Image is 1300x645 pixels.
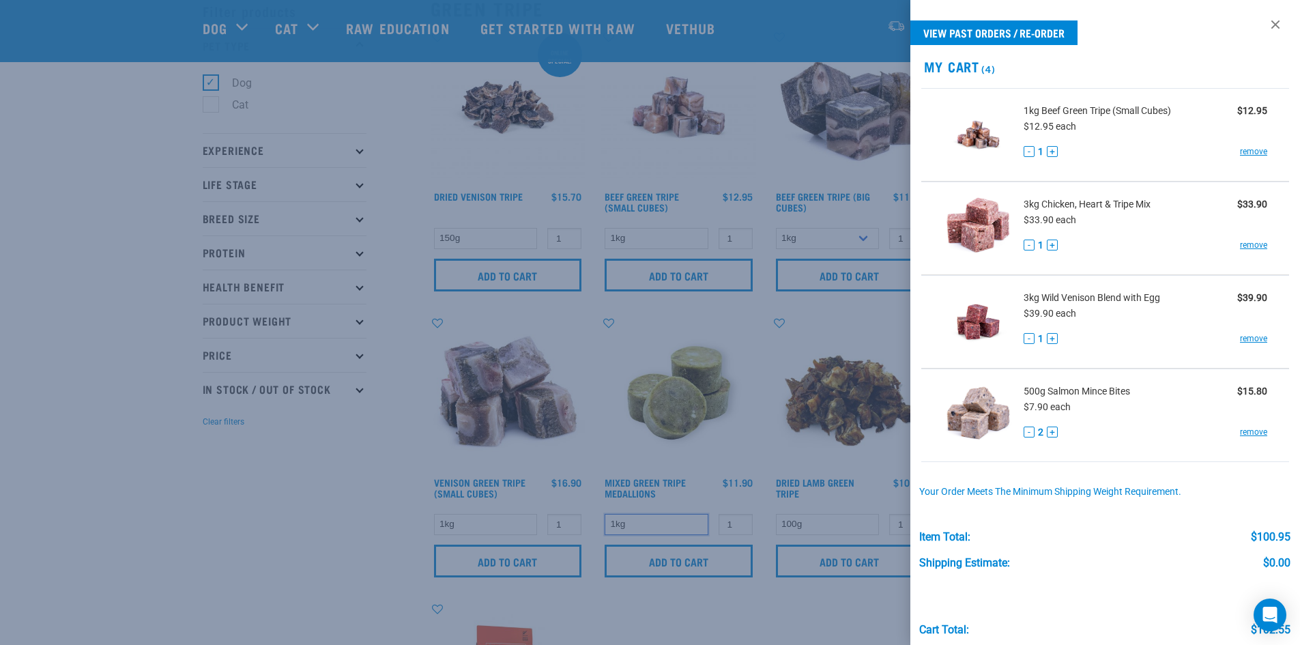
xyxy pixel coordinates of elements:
span: 3kg Wild Venison Blend with Egg [1024,291,1160,305]
button: - [1024,146,1035,157]
div: $0.00 [1263,557,1290,569]
button: + [1047,333,1058,344]
div: Your order meets the minimum shipping weight requirement. [919,487,1290,498]
img: Wild Venison Blend with Egg [943,287,1013,357]
button: + [1047,427,1058,438]
strong: $33.90 [1237,199,1267,210]
a: remove [1240,145,1267,158]
a: remove [1240,332,1267,345]
img: Chicken, Heart & Tripe Mix [943,193,1013,263]
div: $102.55 [1251,624,1290,636]
span: $7.90 each [1024,401,1071,412]
strong: $15.80 [1237,386,1267,397]
div: $100.95 [1251,531,1290,543]
strong: $39.90 [1237,292,1267,303]
span: $39.90 each [1024,308,1076,319]
span: 1 [1038,145,1043,159]
span: 1 [1038,332,1043,346]
div: Open Intercom Messenger [1254,599,1286,631]
a: remove [1240,426,1267,438]
a: View past orders / re-order [910,20,1078,45]
span: 500g Salmon Mince Bites [1024,384,1130,399]
span: $12.95 each [1024,121,1076,132]
span: 3kg Chicken, Heart & Tripe Mix [1024,197,1151,212]
span: 2 [1038,425,1043,440]
span: 1 [1038,238,1043,253]
a: remove [1240,239,1267,251]
span: (4) [979,66,995,71]
img: Beef Green Tripe (Small Cubes) [943,100,1013,170]
div: Item Total: [919,531,970,543]
span: 1kg Beef Green Tripe (Small Cubes) [1024,104,1171,118]
button: - [1024,427,1035,438]
button: + [1047,240,1058,250]
button: - [1024,240,1035,250]
img: Salmon Mince Bites [943,380,1013,450]
div: Cart total: [919,624,969,636]
button: - [1024,333,1035,344]
strong: $12.95 [1237,105,1267,116]
span: $33.90 each [1024,214,1076,225]
div: Shipping Estimate: [919,557,1010,569]
button: + [1047,146,1058,157]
